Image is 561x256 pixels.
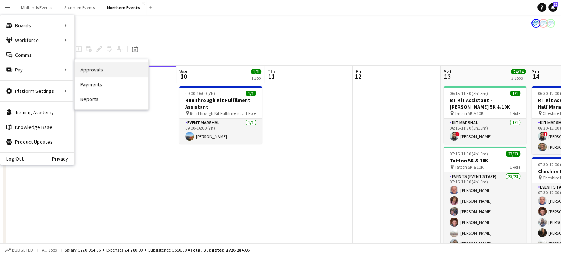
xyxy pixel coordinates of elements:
div: Workforce [0,33,74,48]
app-job-card: 09:00-16:00 (7h)1/1RunThrough Kit Fulfilment Assistant RunThrough Kit Fulfilment Assistant1 RoleE... [179,86,262,144]
a: Payments [75,77,148,92]
div: 2 Jobs [511,75,525,81]
span: 09:00-16:00 (7h) [185,91,215,96]
button: Budgeted [4,246,34,254]
button: Midlands Events [15,0,58,15]
span: 24/24 [511,69,526,74]
div: 1 Job [251,75,261,81]
span: 07:15-11:30 (4h15m) [450,151,488,157]
app-card-role: Event Marshal1/109:00-16:00 (7h)[PERSON_NAME] [179,119,262,144]
app-job-card: 06:15-11:30 (5h15m)1/1RT Kit Assistant - [PERSON_NAME] 5K & 10K Tatton 5K & 10K1 RoleKit Marshal1... [444,86,526,144]
a: Training Academy [0,105,74,120]
h3: RT Kit Assistant - [PERSON_NAME] 5K & 10K [444,97,526,110]
span: 1/1 [246,91,256,96]
div: Salary £720 954.66 + Expenses £4 780.00 + Subsistence £550.00 = [65,247,249,253]
div: Platform Settings [0,84,74,98]
app-job-card: 07:15-11:30 (4h15m)23/23Tatton 5K & 10K Tatton 5K & 10K1 RoleEvents (Event Staff)23/2307:15-11:30... [444,147,526,256]
h3: Tatton 5K & 10K [444,157,526,164]
a: Log Out [0,156,24,162]
span: All jobs [41,247,58,253]
span: 10 [178,72,189,81]
span: RunThrough Kit Fulfilment Assistant [190,111,245,116]
span: 1/1 [510,91,520,96]
span: 1/1 [251,69,261,74]
a: Comms [0,48,74,62]
span: Tatton 5K & 10K [454,111,484,116]
span: 06:15-11:30 (5h15m) [450,91,488,96]
span: Total Budgeted £726 284.66 [190,247,249,253]
a: Approvals [75,62,148,77]
span: 23/23 [506,151,520,157]
app-user-avatar: RunThrough Events [531,19,540,28]
button: Northern Events [101,0,146,15]
span: Fri [356,68,361,75]
span: Wed [179,68,189,75]
span: ! [543,132,548,136]
span: Budgeted [12,248,33,253]
h3: RunThrough Kit Fulfilment Assistant [179,97,262,110]
a: Privacy [52,156,74,162]
span: 1 Role [245,111,256,116]
button: Southern Events [58,0,101,15]
span: Thu [267,68,277,75]
a: Product Updates [0,134,74,149]
span: 14 [531,72,541,81]
span: 11 [266,72,277,81]
span: 13 [553,2,558,7]
span: Tatton 5K & 10K [454,164,484,170]
span: 1 Role [510,111,520,116]
div: Pay [0,62,74,77]
span: 13 [443,72,452,81]
app-user-avatar: RunThrough Events [539,19,548,28]
span: Sat [444,68,452,75]
span: 12 [354,72,361,81]
a: 13 [548,3,557,12]
app-card-role: Kit Marshal1/106:15-11:30 (5h15m)![PERSON_NAME] [444,119,526,144]
span: 1 Role [510,164,520,170]
span: Sun [532,68,541,75]
div: Boards [0,18,74,33]
span: ! [455,132,460,136]
a: Reports [75,92,148,106]
a: Knowledge Base [0,120,74,134]
app-user-avatar: RunThrough Events [546,19,555,28]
